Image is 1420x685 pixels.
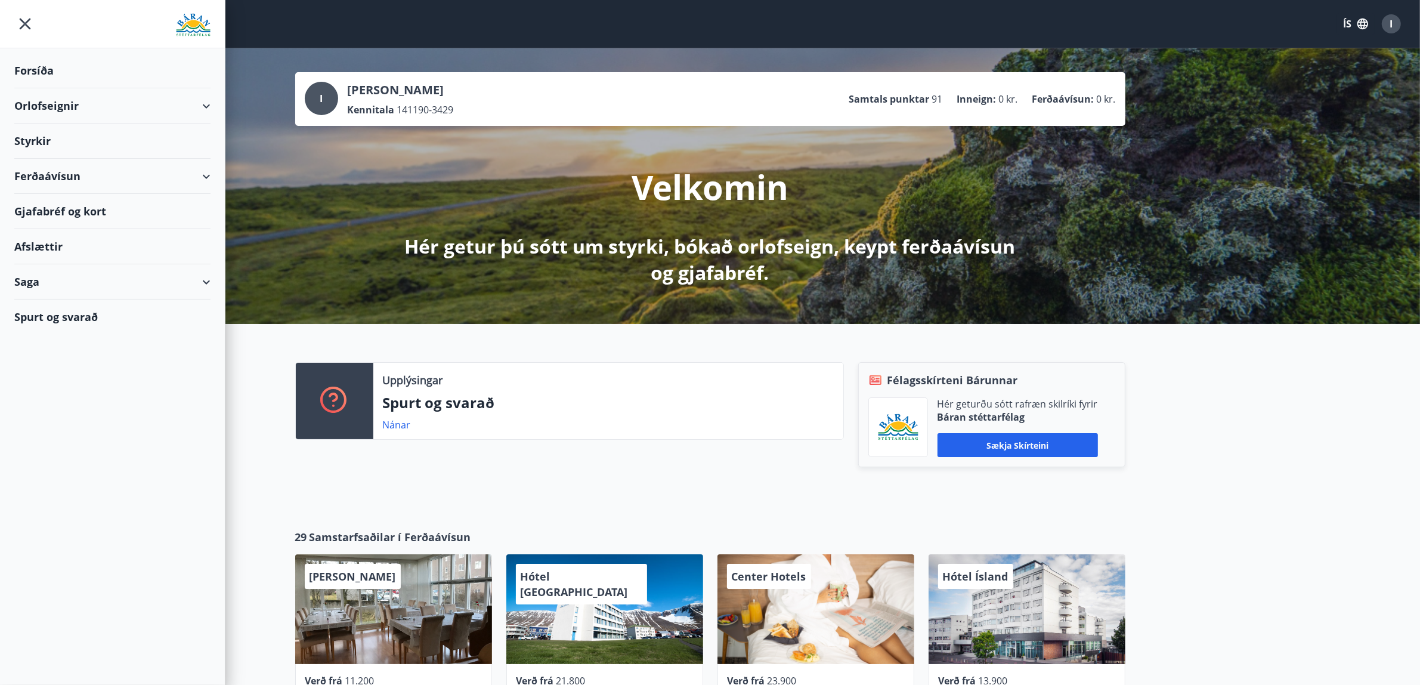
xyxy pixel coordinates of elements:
[383,372,443,388] p: Upplýsingar
[878,414,918,442] img: Bz2lGXKH3FXEIQKvoQ8VL0Fr0uCiWgfgA3I6fSs8.png
[1097,92,1116,106] span: 0 kr.
[383,393,834,413] p: Spurt og svarað
[1377,10,1406,38] button: I
[521,569,628,599] span: Hótel [GEOGRAPHIC_DATA]
[938,411,1098,424] p: Báran stéttarfélag
[1032,92,1094,106] p: Ferðaávísun :
[14,194,211,229] div: Gjafabréf og kort
[849,92,930,106] p: Samtals punktar
[383,418,411,431] a: Nánar
[732,569,806,584] span: Center Hotels
[943,569,1008,584] span: Hótel Ísland
[632,164,788,209] p: Velkomin
[887,372,1018,388] span: Félagsskírteni Bárunnar
[938,397,1098,411] p: Hér geturðu sótt rafræn skilríki fyrir
[1337,13,1375,35] button: ÍS
[310,529,471,545] span: Samstarfsaðilar í Ferðaávísun
[395,233,1025,286] p: Hér getur þú sótt um styrki, bókað orlofseign, keypt ferðaávísun og gjafabréf.
[14,159,211,194] div: Ferðaávísun
[14,264,211,300] div: Saga
[14,124,211,159] div: Styrkir
[14,88,211,124] div: Orlofseignir
[938,433,1098,457] button: Sækja skírteini
[310,569,396,584] span: [PERSON_NAME]
[1390,17,1393,30] span: I
[999,92,1018,106] span: 0 kr.
[932,92,943,106] span: 91
[295,529,307,545] span: 29
[957,92,997,106] p: Inneign :
[320,92,323,105] span: I
[348,82,454,98] p: [PERSON_NAME]
[14,229,211,264] div: Afslættir
[14,300,211,334] div: Spurt og svarað
[348,103,395,116] p: Kennitala
[14,53,211,88] div: Forsíða
[14,13,36,35] button: menu
[397,103,454,116] span: 141190-3429
[176,13,211,37] img: union_logo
